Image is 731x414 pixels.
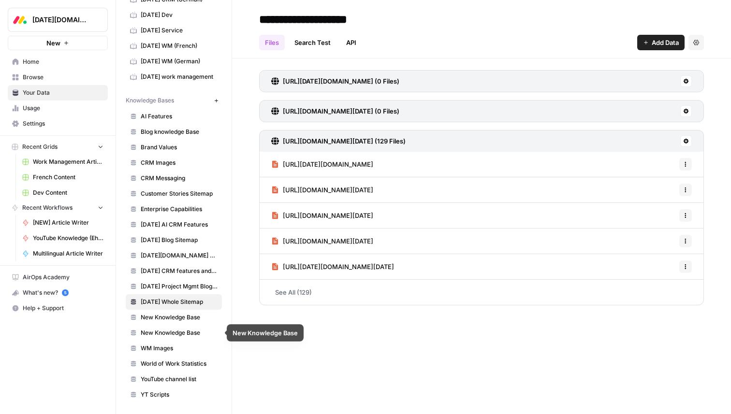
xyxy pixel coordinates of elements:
[141,205,218,214] span: Enterprise Capabilities
[126,23,222,38] a: [DATE] Service
[126,356,222,371] a: World of Work Statistics
[33,188,103,197] span: Dev Content
[283,262,394,271] span: [URL][DATE][DOMAIN_NAME][DATE]
[33,173,103,182] span: French Content
[126,69,222,85] a: [DATE] work management
[8,300,108,316] button: Help + Support
[141,174,218,183] span: CRM Messaging
[652,38,679,47] span: Add Data
[23,73,103,82] span: Browse
[141,143,218,152] span: Brand Values
[18,185,108,200] a: Dev Content
[64,290,66,295] text: 5
[141,26,218,35] span: [DATE] Service
[23,57,103,66] span: Home
[126,54,222,69] a: [DATE] WM (German)
[23,104,103,113] span: Usage
[8,36,108,50] button: New
[8,85,108,100] a: Your Data
[23,304,103,313] span: Help + Support
[271,100,399,122] a: [URL][DOMAIN_NAME][DATE] (0 Files)
[141,344,218,353] span: WM Images
[141,220,218,229] span: [DATE] AI CRM Features
[22,143,58,151] span: Recent Grids
[8,54,108,70] a: Home
[126,124,222,140] a: Blog knowledge Base
[271,152,373,177] a: [URL][DATE][DOMAIN_NAME]
[126,96,174,105] span: Knowledge Bases
[8,200,108,215] button: Recent Workflows
[8,286,107,300] div: What's new?
[33,234,103,243] span: YouTube Knowledge (Ehud)
[46,38,60,48] span: New
[283,185,373,195] span: [URL][DOMAIN_NAME][DATE]
[141,189,218,198] span: Customer Stories Sitemap
[271,254,394,279] a: [URL][DATE][DOMAIN_NAME][DATE]
[18,215,108,230] a: [NEW] Article Writer
[283,76,399,86] h3: [URL][DATE][DOMAIN_NAME] (0 Files)
[141,11,218,19] span: [DATE] Dev
[18,170,108,185] a: French Content
[141,359,218,368] span: World of Work Statistics
[126,232,222,248] a: [DATE] Blog Sitemap
[141,42,218,50] span: [DATE] WM (French)
[289,35,336,50] a: Search Test
[271,203,373,228] a: [URL][DOMAIN_NAME][DATE]
[141,236,218,244] span: [DATE] Blog Sitemap
[8,140,108,154] button: Recent Grids
[126,186,222,201] a: Customer Stories Sitemap
[271,71,399,92] a: [URL][DATE][DOMAIN_NAME] (0 Files)
[33,157,103,166] span: Work Management Article Grid
[283,136,406,146] h3: [URL][DOMAIN_NAME][DATE] (129 Files)
[8,116,108,131] a: Settings
[283,211,373,220] span: [URL][DOMAIN_NAME][DATE]
[23,273,103,282] span: AirOps Academy
[8,270,108,285] a: AirOps Academy
[126,310,222,325] a: New Knowledge Base
[8,70,108,85] a: Browse
[141,72,218,81] span: [DATE] work management
[141,267,218,275] span: [DATE] CRM features and use cases
[32,15,91,25] span: [DATE][DOMAIN_NAME]
[271,177,373,202] a: [URL][DOMAIN_NAME][DATE]
[22,203,73,212] span: Recent Workflows
[126,7,222,23] a: [DATE] Dev
[62,289,69,296] a: 5
[126,109,222,124] a: AI Features
[11,11,29,29] img: Monday.com Logo
[637,35,685,50] button: Add Data
[141,390,218,399] span: YT Scripts
[141,298,218,306] span: [DATE] Whole Sitemap
[18,230,108,246] a: YouTube Knowledge (Ehud)
[18,154,108,170] a: Work Management Article Grid
[33,218,103,227] span: [NEW] Article Writer
[126,248,222,263] a: [DATE][DOMAIN_NAME] AI offering
[126,325,222,341] a: New Knowledge Base
[283,159,373,169] span: [URL][DATE][DOMAIN_NAME]
[141,282,218,291] span: [DATE] Project Mgmt Blog Sitemap
[340,35,362,50] a: API
[141,158,218,167] span: CRM Images
[126,38,222,54] a: [DATE] WM (French)
[259,280,704,305] a: See All (129)
[126,217,222,232] a: [DATE] AI CRM Features
[271,228,373,254] a: [URL][DOMAIN_NAME][DATE]
[126,140,222,155] a: Brand Values
[141,128,218,136] span: Blog knowledge Base
[283,236,373,246] span: [URL][DOMAIN_NAME][DATE]
[126,387,222,402] a: YT Scripts
[283,106,399,116] h3: [URL][DOMAIN_NAME][DATE] (0 Files)
[126,371,222,387] a: YouTube channel list
[141,328,218,337] span: New Knowledge Base
[141,57,218,66] span: [DATE] WM (German)
[126,171,222,186] a: CRM Messaging
[126,201,222,217] a: Enterprise Capabilities
[141,375,218,384] span: YouTube channel list
[126,341,222,356] a: WM Images
[8,8,108,32] button: Workspace: Monday.com
[259,35,285,50] a: Files
[126,294,222,310] a: [DATE] Whole Sitemap
[271,130,406,152] a: [URL][DOMAIN_NAME][DATE] (129 Files)
[18,246,108,261] a: Multilingual Article Writer
[8,100,108,116] a: Usage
